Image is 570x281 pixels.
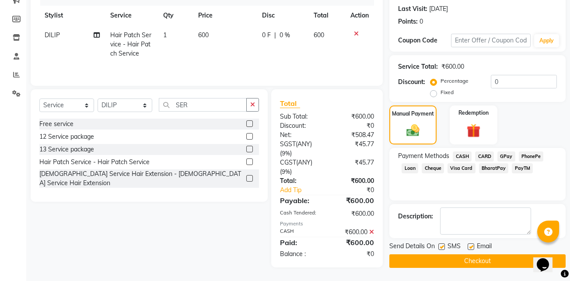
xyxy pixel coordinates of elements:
div: ₹45.77 [327,158,381,176]
th: Service [105,6,158,25]
span: Payment Methods [398,151,449,161]
div: ₹600.00 [441,62,464,71]
span: 1 [163,31,167,39]
div: Sub Total: [273,112,327,121]
span: Hair Patch Service - Hair Patch Service [110,31,151,57]
th: Stylist [39,6,105,25]
span: Visa Card [448,163,476,173]
label: Manual Payment [392,110,434,118]
div: [DEMOGRAPHIC_DATA] Service Hair Extension - [DEMOGRAPHIC_DATA] Service Hair Extension [39,169,243,188]
div: Balance : [273,249,327,259]
label: Fixed [441,88,454,96]
span: PhonePe [519,151,544,162]
div: ( ) [273,158,327,176]
span: 600 [198,31,209,39]
label: Redemption [458,109,489,117]
th: Total [308,6,345,25]
div: Hair Patch Service - Hair Patch Service [39,158,150,167]
div: 0 [420,17,423,26]
div: ₹45.77 [327,140,381,158]
span: CARD [475,151,494,162]
div: Net: [273,130,327,140]
div: ₹0 [327,121,381,130]
div: Last Visit: [398,4,427,14]
div: 12 Service package [39,132,94,141]
button: Checkout [389,254,566,268]
div: Points: [398,17,418,26]
span: 0 % [280,31,290,40]
div: Discount: [398,77,425,87]
img: _cash.svg [402,123,423,138]
div: Payable: [273,195,327,206]
div: Cash Tendered: [273,209,327,218]
div: Paid: [273,237,327,248]
button: Apply [534,34,559,47]
div: Discount: [273,121,327,130]
span: Email [477,242,492,253]
span: CASH [453,151,472,162]
span: Cheque [422,163,444,173]
span: Send Details On [389,242,435,253]
div: Free service [39,119,73,129]
div: ₹600.00 [327,228,381,237]
div: Service Total: [398,62,438,71]
span: GPay [497,151,515,162]
span: SGST(ANY) [280,140,312,148]
span: 9% [282,168,290,175]
span: | [274,31,276,40]
div: 13 Service package [39,145,94,154]
span: PayTM [512,163,533,173]
div: [DATE] [429,4,448,14]
input: Search or Scan [159,98,247,112]
div: ₹600.00 [327,195,381,206]
div: ₹508.47 [327,130,381,140]
div: ₹600.00 [327,112,381,121]
div: ₹600.00 [327,209,381,218]
span: 600 [314,31,324,39]
span: BharatPay [479,163,509,173]
div: ₹600.00 [327,237,381,248]
div: Description: [398,212,433,221]
div: Total: [273,176,327,186]
span: 9% [282,150,290,157]
img: _gift.svg [462,122,485,139]
div: CASH [273,228,327,237]
div: ₹0 [336,186,381,195]
div: ( ) [273,140,327,158]
input: Enter Offer / Coupon Code [451,34,530,47]
th: Action [345,6,374,25]
span: SMS [448,242,461,253]
a: Add Tip [273,186,336,195]
iframe: chat widget [533,246,561,272]
label: Percentage [441,77,469,85]
span: Total [280,99,300,108]
th: Price [193,6,257,25]
span: DILIP [45,31,60,39]
div: Payments [280,220,374,228]
div: ₹600.00 [327,176,381,186]
span: 0 F [262,31,271,40]
div: ₹0 [327,249,381,259]
th: Disc [257,6,308,25]
th: Qty [158,6,193,25]
span: CGST(ANY) [280,158,312,166]
span: Loan [402,163,418,173]
div: Coupon Code [398,36,451,45]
